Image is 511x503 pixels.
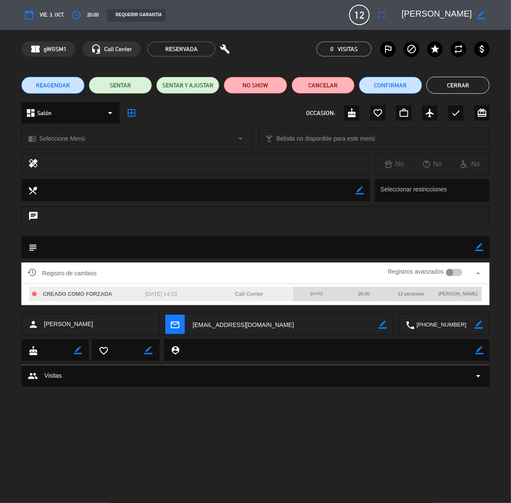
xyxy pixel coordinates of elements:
[425,108,435,118] i: airplanemode_active
[306,108,335,118] span: OCCASION:
[277,134,375,144] span: Bebida no disponible para este menú
[374,7,389,23] button: fullscreen
[347,108,357,118] i: cake
[292,77,355,94] button: Cancelar
[28,371,38,381] span: group
[377,10,387,20] i: fullscreen
[224,77,287,94] button: NO SHOW
[477,11,485,19] i: border_color
[426,77,490,94] button: Cerrar
[39,134,85,144] span: Seleccione Menú
[24,10,34,20] i: calendar_today
[413,159,451,170] div: No
[379,321,387,329] i: border_color
[69,7,84,23] button: access_time
[28,211,38,223] i: chat
[170,320,180,329] i: mail_outline
[105,108,115,118] i: arrow_drop_down
[430,44,440,54] i: star
[87,10,99,19] span: 20:00
[475,243,483,251] i: border_color
[28,135,36,143] i: chrome_reader_mode
[21,77,85,94] button: REAGENDAR
[28,185,37,195] i: local_dining
[405,320,415,330] i: local_phone
[36,81,70,90] span: REAGENDAR
[104,44,132,54] span: Call Center
[235,291,264,297] span: Call Center
[477,108,487,118] i: card_giftcard
[399,108,409,118] i: work_outline
[473,371,483,381] span: arrow_drop_down
[156,77,219,94] button: SENTAR Y AJUSTAR
[311,292,323,296] span: [DATE]
[28,346,38,355] i: cake
[71,10,82,20] i: access_time
[37,108,52,118] span: Salón
[43,291,112,297] span: CREADO COMO FORZADA
[220,44,230,54] i: build
[28,319,38,330] i: person
[477,44,487,54] i: attach_money
[438,291,478,296] span: [PERSON_NAME]
[236,133,246,144] i: arrow_drop_down
[99,346,108,355] i: favorite_border
[40,10,64,19] span: vie. 3, oct.
[356,186,364,194] i: border_color
[28,268,97,278] span: Registro de cambios
[145,346,153,354] i: border_color
[383,44,393,54] i: outlined_flag
[44,44,67,54] span: gWGSM1
[359,77,422,94] button: Confirmar
[388,267,444,277] label: Registros avanzados
[373,108,383,118] i: favorite_border
[89,77,152,94] button: SENTAR
[26,108,36,118] i: dashboard
[28,158,38,170] i: healing
[406,44,417,54] i: block
[451,159,489,170] div: No
[338,44,358,54] em: Visitas
[30,44,41,54] span: confirmation_number
[145,291,177,297] span: [DATE] 14:23
[375,159,413,170] div: No
[475,321,483,329] i: border_color
[475,346,483,354] i: border_color
[44,371,62,381] span: Visitas
[453,44,464,54] i: repeat
[266,135,274,143] i: local_bar
[358,291,370,296] span: 20:00
[349,5,370,25] span: 12
[473,268,483,278] i: arrow_drop_up
[171,345,180,355] i: person_pin
[451,108,461,118] i: check
[330,44,333,54] span: 0
[147,41,216,57] span: RESERVADA
[91,44,101,54] i: headset_mic
[398,291,424,296] span: 12 personas
[74,346,82,354] i: border_color
[107,9,166,22] div: REQUERIR GARANTÍA
[44,319,93,329] span: [PERSON_NAME]
[126,108,137,118] i: border_all
[21,7,37,23] button: calendar_today
[28,243,37,252] i: subject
